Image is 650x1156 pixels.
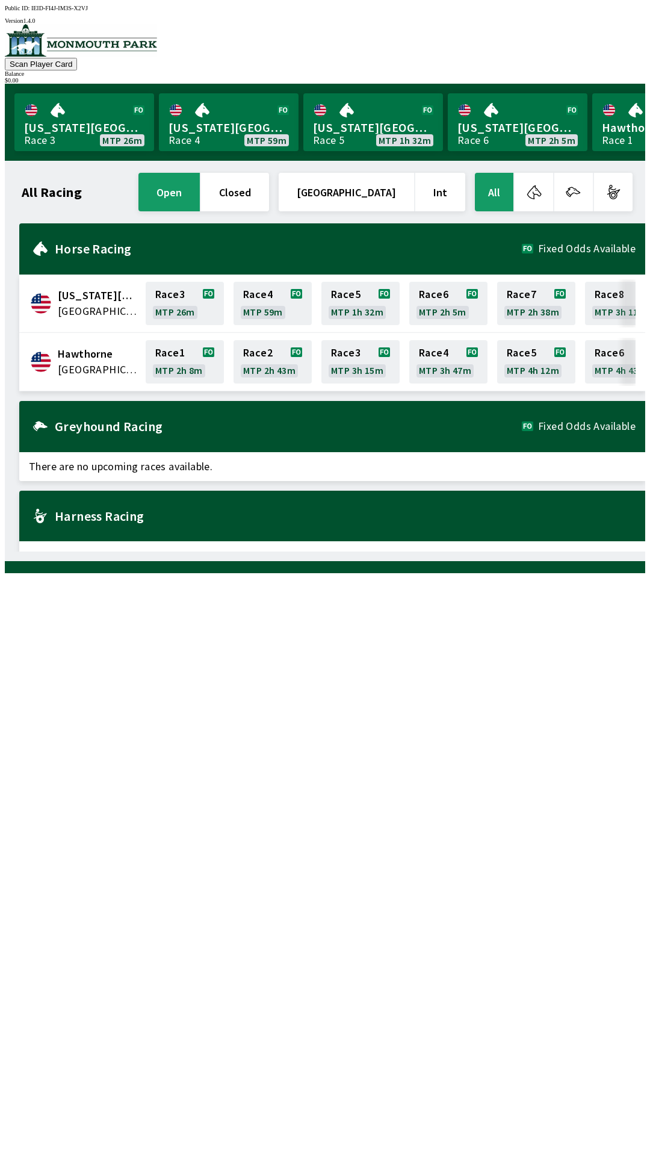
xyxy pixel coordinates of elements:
[102,135,142,145] span: MTP 26m
[313,120,433,135] span: [US_STATE][GEOGRAPHIC_DATA]
[321,282,400,325] a: Race5MTP 1h 32m
[234,282,312,325] a: Race4MTP 59m
[331,365,383,375] span: MTP 3h 15m
[247,135,286,145] span: MTP 59m
[528,135,575,145] span: MTP 2h 5m
[507,348,536,358] span: Race 5
[58,303,138,319] span: United States
[155,307,195,317] span: MTP 26m
[159,93,299,151] a: [US_STATE][GEOGRAPHIC_DATA]Race 4MTP 59m
[58,288,138,303] span: Delaware Park
[595,365,647,375] span: MTP 4h 43m
[169,135,200,145] div: Race 4
[602,135,633,145] div: Race 1
[595,307,647,317] span: MTP 3h 11m
[55,421,522,431] h2: Greyhound Racing
[169,120,289,135] span: [US_STATE][GEOGRAPHIC_DATA]
[155,290,185,299] span: Race 3
[5,5,645,11] div: Public ID:
[331,307,383,317] span: MTP 1h 32m
[497,282,575,325] a: Race7MTP 2h 38m
[507,365,559,375] span: MTP 4h 12m
[243,307,283,317] span: MTP 59m
[146,282,224,325] a: Race3MTP 26m
[243,365,296,375] span: MTP 2h 43m
[415,173,465,211] button: Int
[419,348,448,358] span: Race 4
[419,290,448,299] span: Race 6
[419,365,471,375] span: MTP 3h 47m
[19,452,645,481] span: There are no upcoming races available.
[419,307,466,317] span: MTP 2h 5m
[5,58,77,70] button: Scan Player Card
[55,244,522,253] h2: Horse Racing
[475,173,513,211] button: All
[138,173,200,211] button: open
[448,93,587,151] a: [US_STATE][GEOGRAPHIC_DATA]Race 6MTP 2h 5m
[279,173,414,211] button: [GEOGRAPHIC_DATA]
[5,24,157,57] img: venue logo
[146,340,224,384] a: Race1MTP 2h 8m
[595,348,624,358] span: Race 6
[14,93,154,151] a: [US_STATE][GEOGRAPHIC_DATA]Race 3MTP 26m
[22,187,82,197] h1: All Racing
[5,17,645,24] div: Version 1.4.0
[457,135,489,145] div: Race 6
[538,244,636,253] span: Fixed Odds Available
[331,290,361,299] span: Race 5
[507,290,536,299] span: Race 7
[55,511,636,521] h2: Harness Racing
[313,135,344,145] div: Race 5
[409,282,487,325] a: Race6MTP 2h 5m
[24,135,55,145] div: Race 3
[234,340,312,384] a: Race2MTP 2h 43m
[303,93,443,151] a: [US_STATE][GEOGRAPHIC_DATA]Race 5MTP 1h 32m
[321,340,400,384] a: Race3MTP 3h 15m
[155,348,185,358] span: Race 1
[58,346,138,362] span: Hawthorne
[507,307,559,317] span: MTP 2h 38m
[457,120,578,135] span: [US_STATE][GEOGRAPHIC_DATA]
[497,340,575,384] a: Race5MTP 4h 12m
[538,421,636,431] span: Fixed Odds Available
[24,120,144,135] span: [US_STATE][GEOGRAPHIC_DATA]
[243,290,273,299] span: Race 4
[155,365,203,375] span: MTP 2h 8m
[409,340,487,384] a: Race4MTP 3h 47m
[5,77,645,84] div: $ 0.00
[5,70,645,77] div: Balance
[243,348,273,358] span: Race 2
[58,362,138,378] span: United States
[31,5,88,11] span: IEID-FI4J-IM3S-X2VJ
[201,173,269,211] button: closed
[331,348,361,358] span: Race 3
[19,541,645,570] span: There are no upcoming races available.
[595,290,624,299] span: Race 8
[379,135,431,145] span: MTP 1h 32m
